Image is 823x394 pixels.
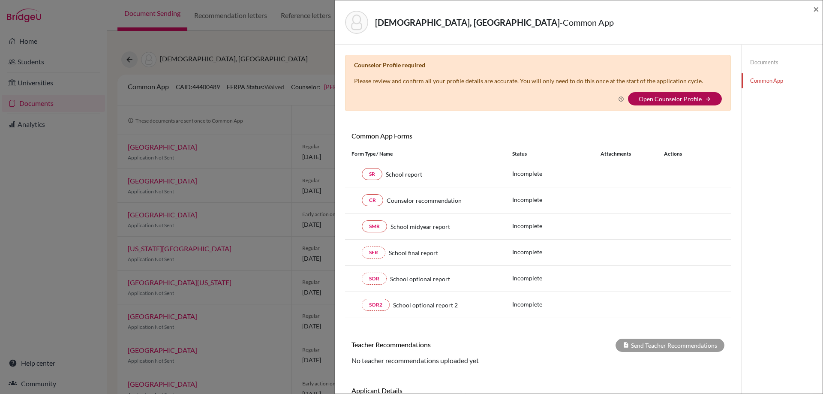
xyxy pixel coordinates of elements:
i: arrow_forward [705,96,711,102]
span: - Common App [560,17,614,27]
div: No teacher recommendations uploaded yet [345,355,731,366]
span: School final report [389,248,438,257]
strong: [DEMOGRAPHIC_DATA], [GEOGRAPHIC_DATA] [375,17,560,27]
a: Open Counselor Profile [639,95,702,102]
h6: Teacher Recommendations [345,340,538,349]
a: SOR2 [362,299,390,311]
p: Incomplete [512,274,601,283]
div: Actions [654,150,707,158]
div: Form Type / Name [345,150,506,158]
button: Open Counselor Profilearrow_forward [628,92,722,105]
span: Counselor recommendation [387,196,462,205]
a: SMR [362,220,387,232]
b: Counselor Profile required [354,61,425,69]
a: SOR [362,273,387,285]
p: Incomplete [512,300,601,309]
div: Status [512,150,601,158]
span: × [813,3,819,15]
span: School optional report 2 [393,301,458,310]
p: Incomplete [512,221,601,230]
button: Close [813,4,819,14]
a: SR [362,168,382,180]
p: Incomplete [512,195,601,204]
h6: Common App Forms [345,132,538,140]
a: CR [362,194,383,206]
span: School optional report [390,274,450,283]
p: Incomplete [512,247,601,256]
p: Please review and confirm all your profile details are accurate. You will only need to do this on... [354,76,703,85]
a: SFR [362,247,385,259]
a: Documents [742,55,823,70]
p: Incomplete [512,169,601,178]
div: Send Teacher Recommendations [616,339,724,352]
span: School midyear report [390,222,450,231]
a: Common App [742,73,823,88]
div: Attachments [601,150,654,158]
span: School report [386,170,422,179]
